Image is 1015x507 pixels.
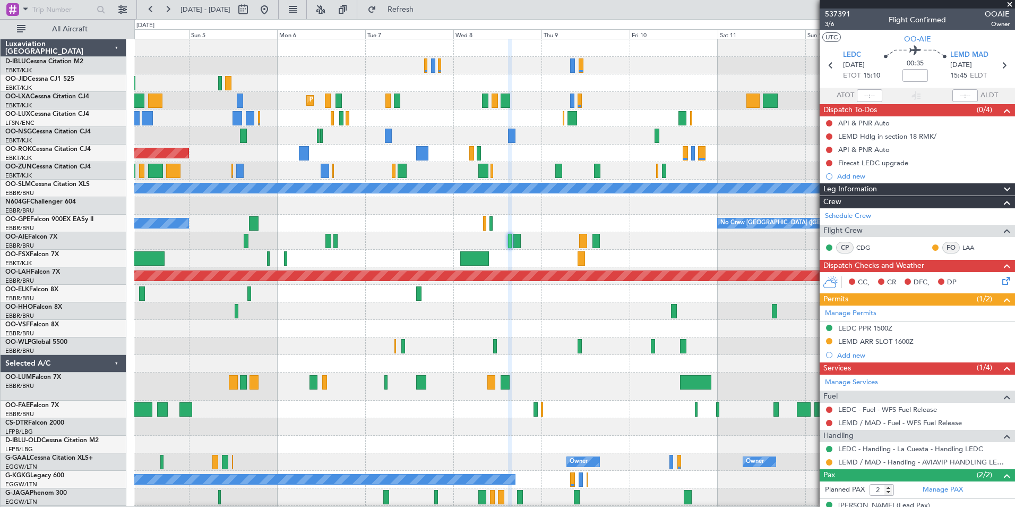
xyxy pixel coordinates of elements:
span: G-GAAL [5,455,30,461]
span: ALDT [980,90,998,101]
a: EBKT/KJK [5,154,32,162]
div: Flight Confirmed [889,14,946,26]
span: OO-LXA [5,94,30,100]
a: EBBR/BRU [5,242,34,250]
span: OO-NSG [5,129,32,135]
div: FO [942,242,960,253]
a: OO-HHOFalcon 8X [5,304,62,310]
span: Flight Crew [823,225,863,237]
a: LFPB/LBG [5,445,33,453]
a: OO-FAEFalcon 7X [5,402,59,409]
span: OO-FAE [5,402,30,409]
a: OO-ZUNCessna Citation CJ4 [5,164,91,170]
span: OO-WLP [5,339,31,345]
a: EBBR/BRU [5,224,34,232]
span: OO-ELK [5,286,29,293]
a: EBKT/KJK [5,102,32,109]
a: EBBR/BRU [5,312,34,320]
a: OO-LUXCessna Citation CJ4 [5,111,89,117]
a: OO-LAHFalcon 7X [5,269,60,275]
span: G-KGKG [5,472,30,479]
span: [DATE] - [DATE] [180,5,230,14]
span: Dispatch Checks and Weather [823,260,924,272]
a: OO-WLPGlobal 5500 [5,339,67,345]
a: EBBR/BRU [5,329,34,337]
span: Crew [823,196,841,208]
span: OO-HHO [5,304,33,310]
div: LEMD ARR SLOT 1600Z [838,337,914,346]
div: LEDC PPR 1500Z [838,324,892,333]
span: 00:35 [907,58,924,69]
div: Planned Maint Kortrijk-[GEOGRAPHIC_DATA] [309,92,433,108]
span: Services [823,362,851,375]
a: LFSN/ENC [5,119,35,127]
span: 15:10 [863,71,880,81]
span: OO-LUM [5,374,32,381]
div: API & PNR Auto [838,145,890,154]
a: OO-ELKFalcon 8X [5,286,58,293]
a: LAA [962,243,986,252]
div: Add new [837,172,1010,181]
div: Fri 10 [630,29,718,39]
button: UTC [822,32,841,42]
a: EBBR/BRU [5,189,34,197]
span: DFC, [914,277,930,288]
span: [DATE] [843,60,865,71]
div: Thu 9 [541,29,630,39]
span: OO-AIE [5,234,28,240]
span: Dispatch To-Dos [823,104,877,116]
a: EBBR/BRU [5,382,34,390]
span: All Aircraft [28,26,112,33]
div: LEMD Hdlg in section 18 RMK/ [838,132,936,141]
a: Manage Permits [825,308,876,319]
a: EBBR/BRU [5,207,34,215]
a: OO-GPEFalcon 900EX EASy II [5,216,93,223]
span: OO-ROK [5,146,32,153]
a: Manage PAX [923,485,963,495]
a: LFPB/LBG [5,428,33,436]
div: Sat 4 [101,29,190,39]
span: Handling [823,430,854,442]
a: OO-VSFFalcon 8X [5,322,59,328]
span: OO-FSX [5,251,30,258]
div: API & PNR Auto [838,119,890,128]
button: Refresh [363,1,426,18]
a: EGGW/LTN [5,498,37,506]
span: (1/2) [977,293,992,305]
span: OO-VSF [5,322,30,328]
div: Tue 7 [365,29,453,39]
a: G-KGKGLegacy 600 [5,472,64,479]
span: Leg Information [823,183,877,196]
a: EGGW/LTN [5,463,37,471]
a: G-JAGAPhenom 300 [5,490,67,496]
a: EBBR/BRU [5,277,34,285]
span: CC, [858,277,870,288]
a: N604GFChallenger 604 [5,199,76,205]
a: Schedule Crew [825,211,871,222]
div: Wed 8 [453,29,541,39]
span: Owner [985,20,1010,29]
div: Mon 6 [277,29,365,39]
span: Pax [823,469,835,481]
a: OO-FSXFalcon 7X [5,251,59,258]
a: LEMD / MAD - Handling - AVIAVIP HANDLING LEMD /MAD [838,458,1010,467]
a: EBKT/KJK [5,172,32,180]
span: LEMD MAD [950,50,988,61]
div: [DATE] [136,21,154,30]
div: Sun 12 [805,29,893,39]
a: CDG [856,243,880,252]
a: CS-DTRFalcon 2000 [5,420,64,426]
span: DP [947,277,957,288]
span: [DATE] [950,60,972,71]
span: ATOT [837,90,854,101]
a: EBKT/KJK [5,137,32,145]
div: Sat 11 [718,29,806,39]
a: Manage Services [825,377,878,388]
span: 537391 [825,9,850,20]
span: ELDT [970,71,987,81]
span: Refresh [379,6,423,13]
span: OO-SLM [5,181,31,188]
span: LEDC [843,50,861,61]
a: EBKT/KJK [5,66,32,74]
a: EBBR/BRU [5,294,34,302]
